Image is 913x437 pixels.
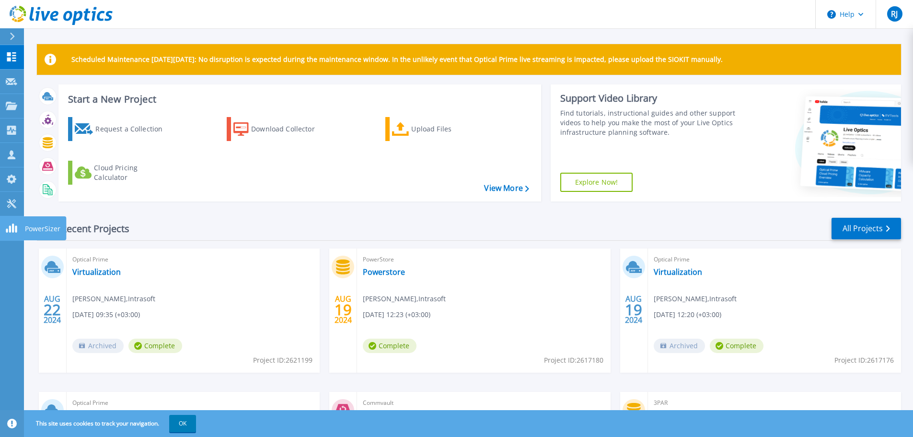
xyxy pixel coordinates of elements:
div: Recent Projects [37,217,142,240]
h3: Start a New Project [68,94,529,105]
div: Upload Files [411,119,488,139]
div: Find tutorials, instructional guides and other support videos to help you make the most of your L... [560,108,739,137]
span: Project ID: 2617180 [544,355,603,366]
a: View More [484,184,529,193]
span: [DATE] 12:23 (+03:00) [363,309,430,320]
span: [DATE] 09:35 (+03:00) [72,309,140,320]
span: Archived [72,339,124,353]
a: Powerstore [363,267,405,277]
span: Complete [128,339,182,353]
p: Scheduled Maintenance [DATE][DATE]: No disruption is expected during the maintenance window. In t... [71,56,723,63]
div: AUG 2024 [334,292,352,327]
span: Commvault [363,398,604,408]
span: Optical Prime [72,254,314,265]
div: AUG 2024 [43,292,61,327]
span: [DATE] 12:20 (+03:00) [654,309,721,320]
a: Virtualization [72,267,121,277]
a: Request a Collection [68,117,175,141]
div: Request a Collection [95,119,172,139]
p: PowerSizer [25,216,60,241]
span: Complete [710,339,763,353]
div: Support Video Library [560,92,739,105]
span: Archived [654,339,705,353]
button: OK [169,415,196,432]
span: PowerStore [363,254,604,265]
a: Virtualization [654,267,702,277]
div: Download Collector [251,119,328,139]
span: [PERSON_NAME] , Intrasoft [654,294,737,304]
span: Optical Prime [654,254,895,265]
a: All Projects [832,218,901,239]
span: Project ID: 2617176 [834,355,894,366]
span: 22 [44,306,61,314]
span: [PERSON_NAME] , Intrasoft [72,294,155,304]
span: RJ [891,10,898,18]
span: Complete [363,339,416,353]
span: Project ID: 2621199 [253,355,312,366]
div: Cloud Pricing Calculator [94,163,171,182]
span: This site uses cookies to track your navigation. [26,415,196,432]
span: 3PAR [654,398,895,408]
a: Explore Now! [560,173,633,192]
span: [PERSON_NAME] , Intrasoft [363,294,446,304]
a: Upload Files [385,117,492,141]
span: 19 [625,306,642,314]
div: AUG 2024 [624,292,643,327]
a: Download Collector [227,117,334,141]
span: Optical Prime [72,398,314,408]
a: Cloud Pricing Calculator [68,161,175,185]
span: 19 [335,306,352,314]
